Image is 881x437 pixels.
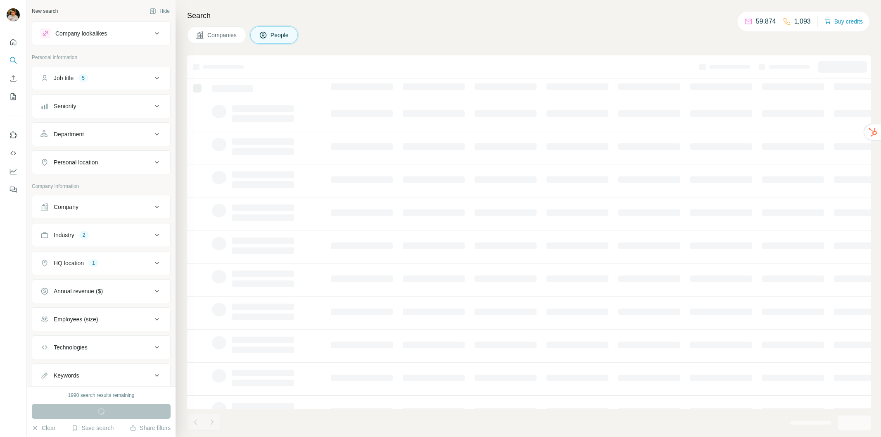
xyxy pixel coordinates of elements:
[54,158,98,166] div: Personal location
[32,281,170,301] button: Annual revenue ($)
[32,24,170,43] button: Company lookalikes
[32,96,170,116] button: Seniority
[7,182,20,197] button: Feedback
[32,366,170,385] button: Keywords
[54,371,79,380] div: Keywords
[271,31,290,39] span: People
[7,164,20,179] button: Dashboard
[79,231,89,239] div: 2
[54,315,98,323] div: Employees (size)
[89,259,98,267] div: 1
[32,152,170,172] button: Personal location
[32,124,170,144] button: Department
[130,424,171,432] button: Share filters
[78,74,88,82] div: 5
[7,89,20,104] button: My lists
[756,17,776,26] p: 59,874
[54,130,84,138] div: Department
[7,146,20,161] button: Use Surfe API
[54,203,78,211] div: Company
[54,287,103,295] div: Annual revenue ($)
[32,225,170,245] button: Industry2
[32,54,171,61] p: Personal information
[68,392,135,399] div: 1990 search results remaining
[207,31,237,39] span: Companies
[7,35,20,50] button: Quick start
[32,7,58,15] div: New search
[32,309,170,329] button: Employees (size)
[794,17,811,26] p: 1,093
[54,231,74,239] div: Industry
[7,71,20,86] button: Enrich CSV
[824,16,863,27] button: Buy credits
[32,68,170,88] button: Job title5
[32,183,171,190] p: Company information
[144,5,176,17] button: Hide
[32,424,55,432] button: Clear
[32,197,170,217] button: Company
[54,74,74,82] div: Job title
[32,337,170,357] button: Technologies
[71,424,114,432] button: Save search
[32,253,170,273] button: HQ location1
[54,343,88,351] div: Technologies
[7,8,20,21] img: Avatar
[54,102,76,110] div: Seniority
[187,10,871,21] h4: Search
[55,29,107,38] div: Company lookalikes
[54,259,84,267] div: HQ location
[7,128,20,142] button: Use Surfe on LinkedIn
[7,53,20,68] button: Search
